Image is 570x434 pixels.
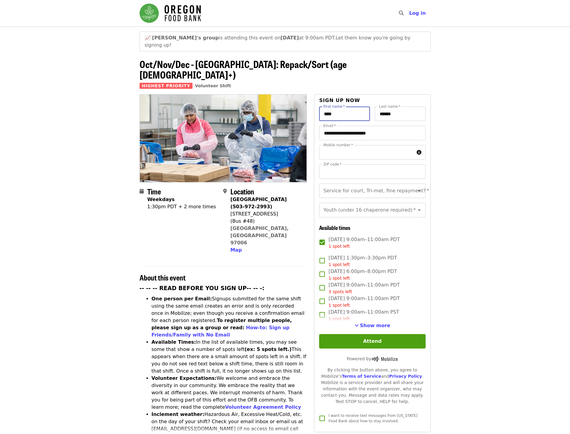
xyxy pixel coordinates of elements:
[415,187,424,195] button: Open
[230,225,289,246] a: [GEOGRAPHIC_DATA], [GEOGRAPHIC_DATA] 97006
[230,218,302,225] div: (Bus #48)
[328,262,350,267] span: 1 spot left
[328,295,400,308] span: [DATE] 9:00am–11:00am PDT
[147,186,161,197] span: Time
[147,197,175,202] strong: Weekdays
[140,83,193,89] span: Highest Priority
[328,236,400,250] span: [DATE] 9:00am–11:00am PDT
[328,289,352,294] span: 3 spots left
[371,356,398,362] img: Powered by Mobilize
[152,295,307,339] li: Signups submitted for the same shift using the same email creates an error and is only recorded o...
[145,35,151,41] span: growth emoji
[140,4,201,23] img: Oregon Food Bank - Home
[140,285,265,291] strong: -- -- -- READ BEFORE YOU SIGN UP-- -- -:
[415,206,424,214] button: Open
[319,98,360,103] span: Sign up now
[319,107,370,121] input: First name
[230,247,242,253] span: Map
[389,374,422,379] a: Privacy Policy
[399,10,404,16] i: search icon
[152,411,205,417] strong: Inclement weather:
[360,323,390,328] span: Show more
[140,95,307,182] img: Oct/Nov/Dec - Beaverton: Repack/Sort (age 10+) organized by Oregon Food Bank
[281,35,299,41] strong: [DATE]
[152,375,307,411] li: We welcome and embrace the diversity in our community. We embrace the reality that we work at dif...
[319,367,425,405] div: By clicking the button above, you agree to Mobilize's and . Mobilize is a service provider and wi...
[342,374,381,379] a: Terms of Service
[328,254,397,268] span: [DATE] 1:30pm–3:30pm PDT
[152,325,290,338] a: How-to: Sign up Friends/Family with No Email
[152,35,219,41] strong: [PERSON_NAME]'s group
[328,303,350,308] span: 1 spot left
[323,124,336,128] label: Email
[409,10,426,16] span: Log in
[319,224,350,231] span: Available times
[152,35,336,41] span: is attending this event on at 9:00am PDT.
[355,322,390,329] button: See more timeslots
[195,83,231,88] a: Volunteer Shift
[319,145,414,160] input: Mobile number
[328,268,397,281] span: [DATE] 6:00pm–8:00pm PDT
[140,188,144,194] i: calendar icon
[152,318,292,330] strong: To register multiple people, please sign up as a group or read:
[152,339,307,375] li: In the list of available times, you may see some that show a number of spots left This appears wh...
[328,316,350,321] span: 1 spot left
[323,163,341,166] label: ZIP code
[152,339,196,345] strong: Available Times:
[404,7,430,19] button: Log in
[140,272,186,283] span: About this event
[323,143,353,147] label: Mobile number
[328,281,400,295] span: [DATE] 9:00am–11:00am PDT
[347,356,398,361] span: Powered by
[225,404,301,410] a: Volunteer Agreement Policy
[328,414,417,423] span: I want to receive text messages from [US_STATE] Food Bank about how to stay involved.
[328,244,350,249] span: 1 spot left
[417,150,421,155] i: circle-info icon
[375,107,426,121] input: Last name
[152,296,212,302] strong: One person per Email:
[319,334,425,349] button: Attend
[319,164,425,179] input: ZIP code
[323,105,345,108] label: First name
[328,308,399,322] span: [DATE] 9:00am–11:00am PST
[328,276,350,281] span: 1 spot left
[152,375,217,381] strong: Volunteer Expectations:
[407,6,412,20] input: Search
[230,197,287,209] strong: [GEOGRAPHIC_DATA] (503-972-2993)
[379,105,400,108] label: Last name
[230,210,302,218] div: [STREET_ADDRESS]
[147,203,216,210] div: 1:30pm PDT + 2 more times
[223,188,227,194] i: map-marker-alt icon
[230,186,254,197] span: Location
[230,246,242,254] button: Map
[245,346,291,352] strong: (ex: 5 spots left.)
[140,57,347,82] span: Oct/Nov/Dec - [GEOGRAPHIC_DATA]: Repack/Sort (age [DEMOGRAPHIC_DATA]+)
[319,126,425,140] input: Email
